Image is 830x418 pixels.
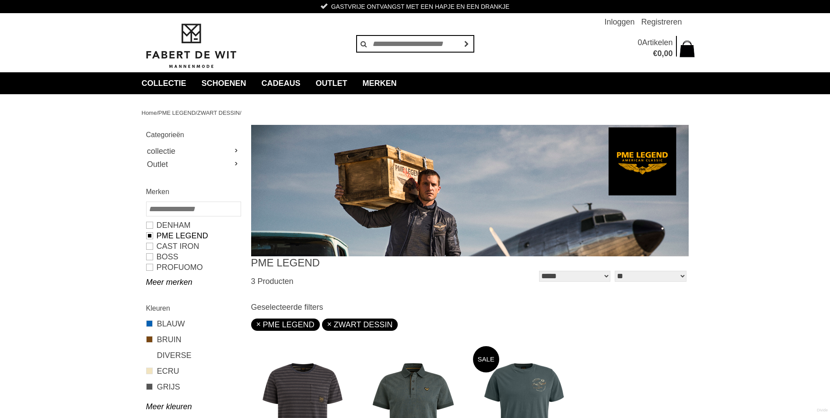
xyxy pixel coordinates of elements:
a: Cadeaus [255,72,307,94]
a: Registreren [641,13,682,31]
a: DENHAM [146,220,240,230]
img: PME LEGEND [251,125,689,256]
span: 0 [657,49,662,58]
a: Inloggen [604,13,634,31]
span: 0 [637,38,642,47]
h2: Merken [146,186,240,197]
h2: Kleuren [146,303,240,314]
a: Outlet [309,72,354,94]
a: collectie [146,145,240,158]
a: BOSS [146,252,240,262]
h3: Geselecteerde filters [251,302,689,312]
a: GRIJS [146,381,240,393]
span: / [240,110,242,116]
a: Home [142,110,157,116]
span: 3 Producten [251,277,294,286]
a: PME LEGEND [158,110,196,116]
a: ZWART DESSIN [197,110,240,116]
span: / [157,110,158,116]
h2: Categorieën [146,129,240,140]
a: DIVERSE [146,350,240,361]
a: Outlet [146,158,240,171]
span: € [653,49,657,58]
a: PROFUOMO [146,262,240,273]
a: Schoenen [195,72,253,94]
a: BLAUW [146,318,240,329]
span: Artikelen [642,38,672,47]
a: collectie [135,72,193,94]
span: 00 [664,49,672,58]
a: ECRU [146,365,240,377]
a: Meer merken [146,277,240,287]
a: BRUIN [146,334,240,345]
a: PME LEGEND [256,320,315,329]
a: Meer kleuren [146,401,240,412]
span: , [662,49,664,58]
span: / [196,110,197,116]
img: Fabert de Wit [142,22,240,70]
a: Merken [356,72,403,94]
h1: PME LEGEND [251,256,470,269]
a: Divide [817,405,828,416]
a: CAST IRON [146,241,240,252]
a: PME LEGEND [146,230,240,241]
a: ZWART DESSIN [327,320,393,329]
